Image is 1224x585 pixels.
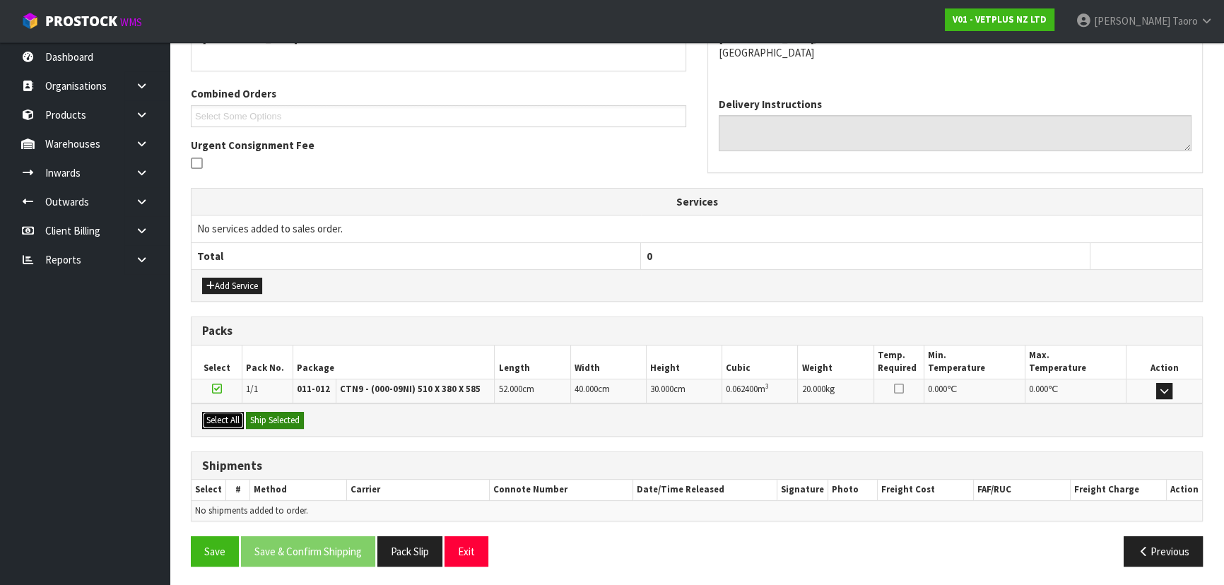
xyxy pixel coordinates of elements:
[192,345,242,379] th: Select
[246,412,304,429] button: Ship Selected
[241,536,375,567] button: Save & Confirm Shipping
[1172,14,1198,28] span: Taoro
[798,379,873,403] td: kg
[1029,383,1048,395] span: 0.000
[346,480,489,500] th: Carrier
[495,345,570,379] th: Length
[202,459,1191,473] h3: Shipments
[242,345,293,379] th: Pack No.
[974,480,1071,500] th: FAF/RUC
[924,345,1025,379] th: Min. Temperature
[192,480,226,500] th: Select
[202,278,262,295] button: Add Service
[924,379,1025,403] td: ℃
[801,383,825,395] span: 20.000
[490,480,633,500] th: Connote Number
[297,383,330,395] strong: 011-012
[828,480,877,500] th: Photo
[1094,14,1170,28] span: [PERSON_NAME]
[570,379,646,403] td: cm
[1070,480,1166,500] th: Freight Charge
[250,480,346,500] th: Method
[570,345,646,379] th: Width
[798,345,873,379] th: Weight
[226,480,250,500] th: #
[246,383,258,395] span: 1/1
[650,383,673,395] span: 30.000
[777,480,828,500] th: Signature
[377,536,442,567] button: Pack Slip
[1124,536,1203,567] button: Previous
[1025,379,1126,403] td: ℃
[495,379,570,403] td: cm
[191,86,276,101] label: Combined Orders
[873,345,924,379] th: Temp. Required
[765,382,769,391] sup: 3
[722,345,798,379] th: Cubic
[1166,480,1202,500] th: Action
[575,383,598,395] span: 40.000
[191,138,314,153] label: Urgent Consignment Fee
[945,8,1054,31] a: V01 - VETPLUS NZ LTD
[120,16,142,29] small: WMS
[192,215,1202,242] td: No services added to sales order.
[192,242,641,269] th: Total
[45,12,117,30] span: ProStock
[647,249,652,263] span: 0
[202,412,244,429] button: Select All
[498,383,522,395] span: 52.000
[293,345,495,379] th: Package
[646,345,722,379] th: Height
[21,12,39,30] img: cube-alt.png
[726,383,758,395] span: 0.062400
[1126,345,1202,379] th: Action
[202,324,1191,338] h3: Packs
[877,480,973,500] th: Freight Cost
[953,13,1047,25] strong: V01 - VETPLUS NZ LTD
[646,379,722,403] td: cm
[191,536,239,567] button: Save
[722,379,798,403] td: m
[192,189,1202,215] th: Services
[633,480,777,500] th: Date/Time Released
[340,383,481,395] strong: CTN9 - (000-09NI) 510 X 380 X 585
[192,500,1202,521] td: No shipments added to order.
[719,97,822,112] label: Delivery Instructions
[928,383,947,395] span: 0.000
[445,536,488,567] button: Exit
[1025,345,1126,379] th: Max. Temperature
